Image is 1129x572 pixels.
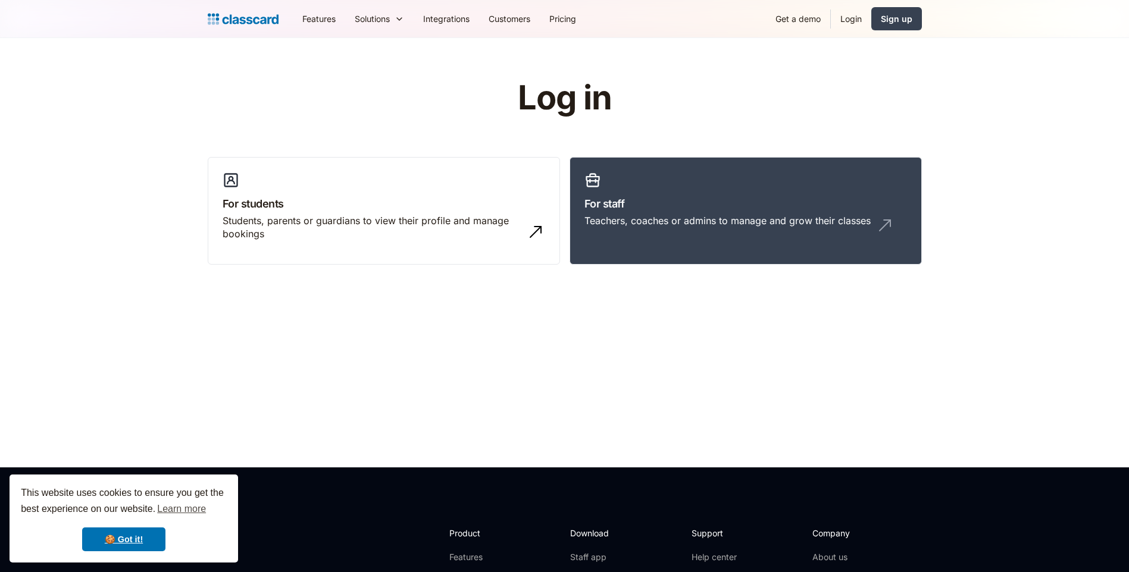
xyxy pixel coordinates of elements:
[355,12,390,25] div: Solutions
[831,5,871,32] a: Login
[293,5,345,32] a: Features
[766,5,830,32] a: Get a demo
[155,500,208,518] a: learn more about cookies
[812,551,892,563] a: About us
[584,196,907,212] h3: For staff
[208,157,560,265] a: For studentsStudents, parents or guardians to view their profile and manage bookings
[570,551,619,563] a: Staff app
[449,551,513,563] a: Features
[570,527,619,539] h2: Download
[21,486,227,518] span: This website uses cookies to ensure you get the best experience on our website.
[584,214,871,227] div: Teachers, coaches or admins to manage and grow their classes
[881,12,912,25] div: Sign up
[223,196,545,212] h3: For students
[871,7,922,30] a: Sign up
[376,80,753,117] h1: Log in
[540,5,586,32] a: Pricing
[208,11,279,27] a: home
[10,474,238,562] div: cookieconsent
[479,5,540,32] a: Customers
[223,214,521,241] div: Students, parents or guardians to view their profile and manage bookings
[345,5,414,32] div: Solutions
[812,527,892,539] h2: Company
[82,527,165,551] a: dismiss cookie message
[692,527,740,539] h2: Support
[692,551,740,563] a: Help center
[570,157,922,265] a: For staffTeachers, coaches or admins to manage and grow their classes
[449,527,513,539] h2: Product
[414,5,479,32] a: Integrations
